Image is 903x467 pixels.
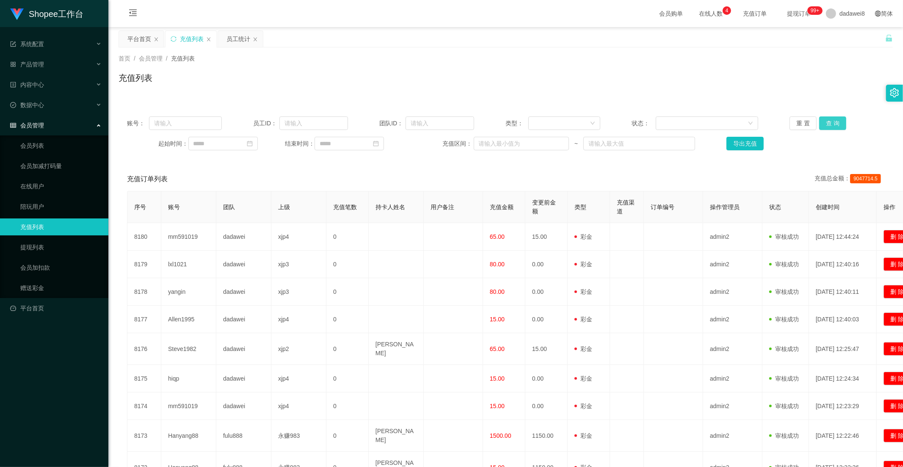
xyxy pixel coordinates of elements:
[885,34,893,42] i: 图标: unlock
[326,333,369,365] td: 0
[726,137,764,150] button: 导出充值
[161,392,216,420] td: mm591019
[127,174,168,184] span: 充值订单列表
[769,288,799,295] span: 审核成功
[574,403,592,409] span: 彩金
[253,119,279,128] span: 员工ID：
[651,204,674,210] span: 订单编号
[10,102,16,108] i: 图标: check-circle-o
[569,139,584,148] span: ~
[119,0,147,28] i: 图标: menu-fold
[10,122,16,128] i: 图标: table
[890,88,899,97] i: 图标: setting
[703,278,762,306] td: admin2
[171,55,195,62] span: 充值列表
[490,345,505,352] span: 65.00
[525,306,568,333] td: 0.00
[816,204,839,210] span: 创建时间
[326,392,369,420] td: 0
[10,61,16,67] i: 图标: appstore-o
[525,392,568,420] td: 0.00
[369,333,424,365] td: [PERSON_NAME]
[20,239,102,256] a: 提现列表
[769,403,799,409] span: 审核成功
[748,121,753,127] i: 图标: down
[769,204,781,210] span: 状态
[442,139,473,148] span: 充值区间：
[809,306,877,333] td: [DATE] 12:40:03
[161,251,216,278] td: lxl1021
[326,278,369,306] td: 0
[490,261,505,268] span: 80.00
[168,204,180,210] span: 账号
[20,158,102,174] a: 会员加减打码量
[695,11,727,17] span: 在线人数
[247,141,253,146] i: 图标: calendar
[10,122,44,129] span: 会员管理
[525,420,568,452] td: 1150.00
[850,174,881,183] span: 9047714.5
[216,251,271,278] td: dadawei
[127,420,161,452] td: 8173
[161,223,216,251] td: mm591019
[223,204,235,210] span: 团队
[159,139,188,148] span: 起始时间：
[369,420,424,452] td: [PERSON_NAME]
[326,420,369,452] td: 0
[769,316,799,323] span: 审核成功
[127,306,161,333] td: 8177
[379,119,406,128] span: 团队ID：
[490,432,511,439] span: 1500.00
[376,204,405,210] span: 持卡人姓名
[783,11,815,17] span: 提现订单
[574,233,592,240] span: 彩金
[875,11,881,17] i: 图标: global
[134,55,135,62] span: /
[20,259,102,276] a: 会员加扣款
[490,288,505,295] span: 80.00
[10,61,44,68] span: 产品管理
[769,233,799,240] span: 审核成功
[161,420,216,452] td: Hanyang88
[127,251,161,278] td: 8179
[20,279,102,296] a: 赠送彩金
[525,223,568,251] td: 15.00
[149,116,222,130] input: 请输入
[180,31,204,47] div: 充值列表
[20,137,102,154] a: 会员列表
[809,365,877,392] td: [DATE] 12:24:34
[819,116,846,130] button: 查 询
[333,204,357,210] span: 充值笔数
[127,365,161,392] td: 8175
[574,316,592,323] span: 彩金
[134,204,146,210] span: 序号
[166,55,168,62] span: /
[574,375,592,382] span: 彩金
[703,223,762,251] td: admin2
[216,278,271,306] td: dadawei
[809,223,877,251] td: [DATE] 12:44:24
[590,121,595,127] i: 图标: down
[790,116,817,130] button: 重 置
[490,204,514,210] span: 充值金额
[127,223,161,251] td: 8180
[703,306,762,333] td: admin2
[10,82,16,88] i: 图标: profile
[216,306,271,333] td: dadawei
[271,278,326,306] td: xjp3
[525,365,568,392] td: 0.00
[10,102,44,108] span: 数据中心
[326,223,369,251] td: 0
[703,392,762,420] td: admin2
[769,432,799,439] span: 审核成功
[809,333,877,365] td: [DATE] 12:25:47
[739,11,771,17] span: 充值订单
[20,178,102,195] a: 在线用户
[161,306,216,333] td: Allen1995
[490,316,505,323] span: 15.00
[216,392,271,420] td: dadawei
[703,251,762,278] td: admin2
[154,37,159,42] i: 图标: close
[769,375,799,382] span: 审核成功
[617,199,635,215] span: 充值渠道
